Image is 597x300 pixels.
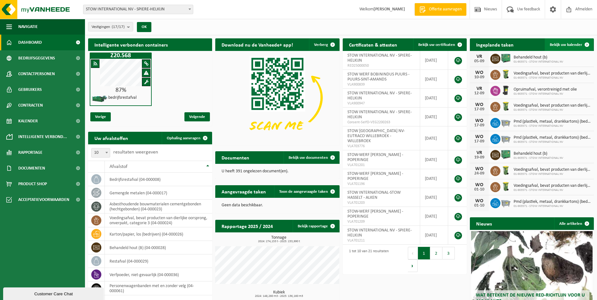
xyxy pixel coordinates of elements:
h2: Certificaten & attesten [343,38,403,51]
span: Vestigingen [92,22,125,32]
td: gemengde metalen (04-000017) [105,186,212,200]
span: STOW INTERNATIONAL NV - SPIERE-HELKIJN [347,53,412,63]
span: Bekijk uw kalender [550,43,582,47]
div: WO [473,134,486,139]
span: 01-903571 - STOW INTERNATIONAL NV [514,188,591,192]
h2: Nieuws [470,217,498,230]
td: bedrijfsrestafval (04-000008) [105,173,212,186]
a: Bekijk rapportage [293,220,339,232]
p: U heeft 391 ongelezen document(en). [222,169,333,174]
div: 19-09 [473,155,486,160]
div: VR [473,150,486,155]
td: [DATE] [420,126,448,150]
div: WO [473,198,486,203]
span: STOW WERF BOBININDUS PUURS - PUURS-SINT-AMANDS [347,72,409,82]
span: STOW INTERNATIONAL NV - SPIERE-HELKIJN [83,5,193,14]
h3: Kubiek [218,290,339,298]
label: resultaten weergeven [113,150,158,155]
span: Bedrijfsgegevens [18,50,55,66]
span: Contactpersonen [18,66,55,82]
td: [DATE] [420,188,448,207]
div: 05-09 [473,59,486,64]
span: 01-903571 - STOW INTERNATIONAL NV [514,124,591,128]
span: Opruimafval, verontreinigd met olie [514,87,577,92]
span: Voedingsafval, bevat producten van dierlijke oorsprong, onverpakt, categorie 3 [514,103,591,108]
span: VLA701196 [347,181,415,186]
a: Bekijk uw certificaten [413,38,466,51]
div: VR [473,54,486,59]
span: VLA701203 [347,200,415,205]
a: Toon de aangevraagde taken [274,185,339,198]
button: OK [137,22,151,32]
span: 01-903571 - STOW INTERNATIONAL NV [514,156,563,160]
span: Volgende [184,112,210,121]
span: VLA703776 [347,144,415,149]
h4: bedrijfsrestafval [108,96,137,100]
strong: [PERSON_NAME] [374,7,405,12]
img: WB-2500-GAL-GY-01 [500,117,511,128]
span: Toon de aangevraagde taken [279,190,328,194]
span: Kalender [18,113,38,129]
img: PB-HB-1400-HPE-GN-01 [500,149,511,160]
div: 17-09 [473,123,486,128]
div: 12-09 [473,91,486,96]
span: Pmd (plastiek, metaal, drankkartons) (bedrijven) [514,135,591,140]
span: Rapportage [18,145,42,160]
td: [DATE] [420,108,448,126]
img: WB-0140-HPE-GN-50 [500,181,511,192]
span: STOW INTERNATIONAL NV - SPIERE-HELKIJN [347,91,412,101]
span: 01-903571 - STOW INTERNATIONAL NV [514,60,563,64]
button: Previous [408,247,418,259]
div: 24-09 [473,171,486,176]
span: Bekijk uw certificaten [418,43,455,47]
span: 10 [91,148,110,158]
span: 01-903571 - STOW INTERNATIONAL NV [514,108,591,112]
span: Pmd (plastiek, metaal, drankkartons) (bedrijven) [514,119,591,124]
span: Voedingsafval, bevat producten van dierlijke oorsprong, onverpakt, categorie 3 [514,167,591,172]
iframe: chat widget [3,286,105,300]
span: STOW-WERF [PERSON_NAME] - POPERINGE [347,171,403,181]
span: Offerte aanvragen [427,6,463,13]
span: Navigatie [18,19,38,35]
count: (17/17) [112,25,125,29]
span: 01-903571 - STOW INTERNATIONAL NV [514,140,591,144]
td: behandeld hout (B) (04-000028) [105,241,212,254]
img: Download de VHEPlus App [215,51,339,144]
div: WO [473,182,486,187]
h2: Download nu de Vanheede+ app! [215,38,299,51]
span: Ophaling aanvragen [167,136,200,140]
img: WB-0140-HPE-GN-50 [500,165,511,176]
span: VLA900839 [347,82,415,87]
span: 01-903571 - STOW INTERNATIONAL NV [514,172,591,176]
a: Bekijk uw kalender [545,38,593,51]
a: Offerte aanvragen [414,3,466,16]
h3: Tonnage [218,236,339,243]
td: karton/papier, los (bedrijven) (04-000026) [105,227,212,241]
button: 1 [418,247,430,259]
span: 10 [92,148,110,157]
span: STOW-WERF [PERSON_NAME] - POPERINGE [347,153,403,162]
button: Verberg [309,38,339,51]
p: Geen data beschikbaar. [222,203,333,208]
span: Contracten [18,97,43,113]
h2: Aangevraagde taken [215,185,272,197]
td: voedingsafval, bevat producten van dierlijke oorsprong, onverpakt, categorie 3 (04-000024) [105,214,212,227]
span: STOW [GEOGRAPHIC_DATA] NV-EUTRACO WILLEBROEK - WILLEBROEK [347,129,405,143]
h1: Z20.568 [91,53,150,59]
h2: Documenten [215,151,256,164]
span: VLA701211 [347,238,415,243]
img: WB-0140-HPE-GN-50 [500,101,511,112]
img: WB-0140-HPE-GN-50 [500,69,511,80]
a: Alle artikelen [554,217,593,230]
div: 01-10 [473,203,486,208]
h2: Uw afvalstoffen [88,132,134,144]
span: VLA900947 [347,101,415,106]
span: Acceptatievoorwaarden [18,192,69,208]
div: WO [473,102,486,107]
span: Voedingsafval, bevat producten van dierlijke oorsprong, onverpakt, categorie 3 [514,183,591,188]
span: 2024: 274,153 t - 2025: 233,990 t [218,240,339,243]
span: Behandeld hout (b) [514,55,563,60]
span: Afvalstof [110,164,127,169]
div: WO [473,118,486,123]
